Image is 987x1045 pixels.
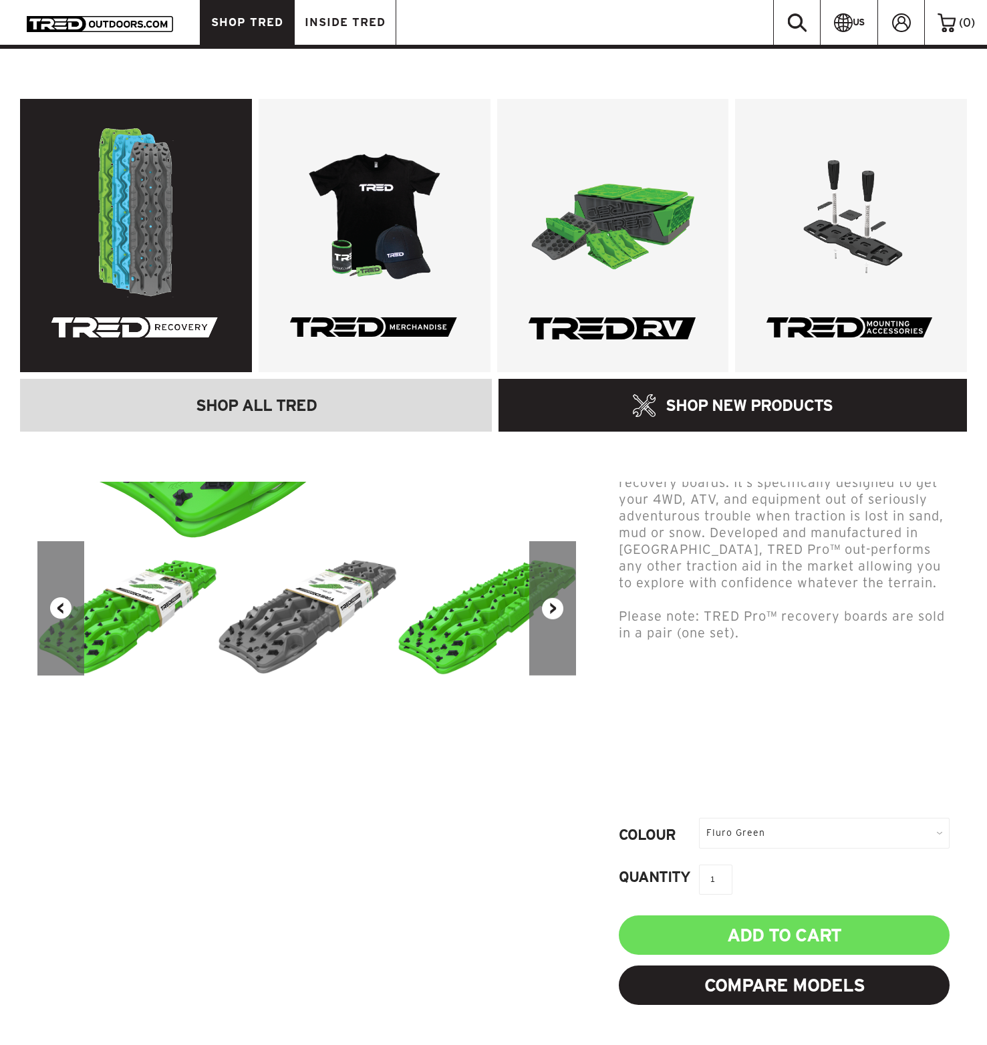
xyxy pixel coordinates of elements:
span: Please note: TRED Pro™ recovery boards are sold in a pair (one set). [619,609,945,640]
label: Colour [619,827,699,847]
button: Next [529,541,576,676]
input: Add to Cart [619,915,950,955]
label: Quantity [619,869,699,889]
a: Compare Models [619,965,950,1005]
img: TRED Outdoors America [27,16,173,32]
span: ( ) [959,17,975,29]
span: 0 [963,16,971,29]
img: TRED_Pro_ISO-Green_300x.png [37,541,217,675]
button: Previous [37,541,84,676]
div: Fluro Green [699,818,950,848]
span: SHOP TRED [211,17,283,28]
img: TRED_Pro_ISO_GREEN_x2_40eeb962-f01a-4fbf-a891-2107ed5b4955_300x.png [397,541,577,676]
img: cart-icon [938,13,956,32]
a: SHOP ALL TRED [20,379,492,432]
img: TRED_Pro_ISO-Grey_300x.png [217,541,397,675]
span: INSIDE TRED [305,17,386,28]
a: SHOP NEW PRODUCTS [499,379,967,432]
span: TRED Pro™ is the next generation of the world's most advanced all-in-one off-road vehicle recover... [619,442,944,590]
